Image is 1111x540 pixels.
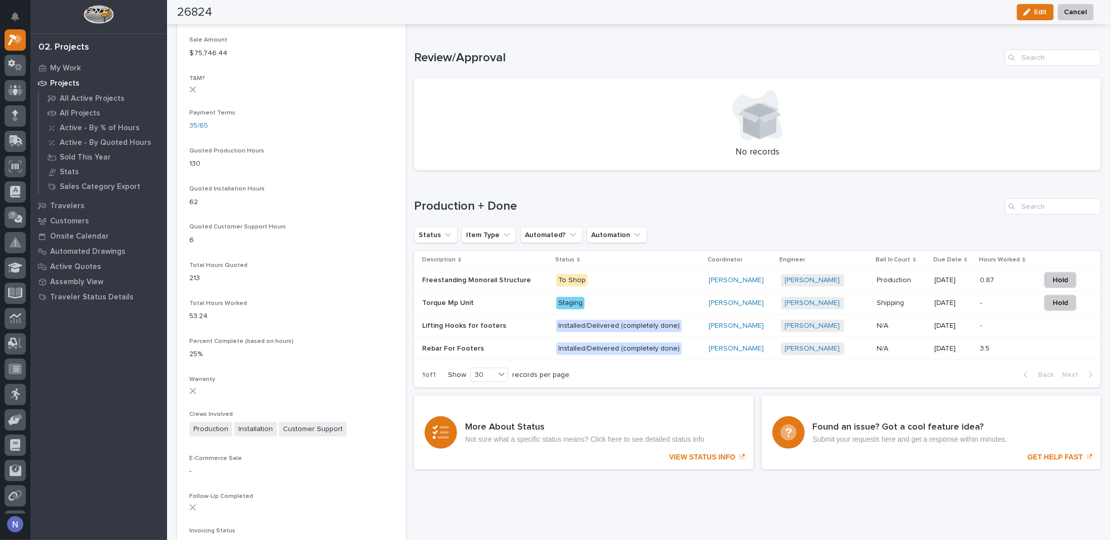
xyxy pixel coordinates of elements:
[1027,453,1083,461] p: GET HELP FAST
[414,51,1001,65] h1: Review/Approval
[785,322,840,330] a: [PERSON_NAME]
[30,289,167,304] a: Traveler Status Details
[84,5,113,24] img: Workspace Logo
[414,337,1101,360] tr: Rebar For FootersRebar For Footers Installed/Delivered (completely done)[PERSON_NAME] [PERSON_NAM...
[30,259,167,274] a: Active Quotes
[39,121,167,135] a: Active - By % of Hours
[709,299,764,307] a: [PERSON_NAME]
[1058,4,1094,20] button: Cancel
[5,514,26,535] button: users-avatar
[980,274,996,285] p: 0.87
[1062,370,1084,379] span: Next
[934,299,972,307] p: [DATE]
[30,198,167,213] a: Travelers
[189,411,233,417] span: Crews Involved
[785,344,840,353] a: [PERSON_NAME]
[709,276,764,285] a: [PERSON_NAME]
[762,396,1101,470] a: GET HELP FAST
[934,276,972,285] p: [DATE]
[189,493,253,499] span: Follow-Up Completed
[422,254,456,265] p: Description
[709,344,764,353] a: [PERSON_NAME]
[60,168,79,177] p: Stats
[414,227,458,243] button: Status
[189,159,394,169] p: 130
[50,232,109,241] p: Onsite Calendar
[60,182,140,191] p: Sales Category Export
[1044,272,1077,288] button: Hold
[30,75,167,91] a: Projects
[414,199,1001,214] h1: Production + Done
[1058,370,1101,379] button: Next
[422,274,533,285] p: Freestanding Monorail Structure
[414,363,444,388] p: 1 of 1
[189,273,394,284] p: 213
[780,254,806,265] p: Engineer
[669,453,735,461] p: VIEW STATUS INFO
[556,274,588,287] div: To Shop
[877,297,907,307] p: Shipping
[465,422,704,433] h3: More About Status
[38,42,89,53] div: 02. Projects
[1032,370,1054,379] span: Back
[813,422,1007,433] h3: Found an issue? Got a cool feature idea?
[587,227,647,243] button: Automation
[50,262,101,272] p: Active Quotes
[13,12,26,28] div: Notifications
[39,91,167,105] a: All Active Projects
[189,197,394,208] p: 62
[414,292,1101,315] tr: Torque Mp UnitTorque Mp Unit Staging[PERSON_NAME] [PERSON_NAME] ShippingShipping [DATE]-- Hold
[189,235,394,246] p: 6
[50,79,79,88] p: Projects
[189,422,232,437] span: Production
[422,320,508,330] p: Lifting Hooks for footers
[60,94,125,103] p: All Active Projects
[465,435,704,444] p: Not sure what a specific status means? Click here to see detailed status info
[462,227,516,243] button: Item Type
[60,124,140,133] p: Active - By % of Hours
[414,269,1101,292] tr: Freestanding Monorail StructureFreestanding Monorail Structure To Shop[PERSON_NAME] [PERSON_NAME]...
[189,48,394,59] p: $ 75,746.44
[189,37,227,43] span: Sale Amount
[556,342,682,355] div: Installed/Delivered (completely done)
[1005,50,1101,66] input: Search
[980,320,984,330] p: -
[414,396,753,470] a: VIEW STATUS INFO
[877,342,890,353] p: N/A
[471,370,495,380] div: 30
[512,371,569,379] p: records per page
[877,320,890,330] p: N/A
[709,322,764,330] a: [PERSON_NAME]
[1005,199,1101,215] div: Search
[556,320,682,332] div: Installed/Delivered (completely done)
[520,227,583,243] button: Automated?
[189,262,248,268] span: Total Hours Quoted
[30,244,167,259] a: Automated Drawings
[39,150,167,164] a: Sold This Year
[933,254,962,265] p: Due Date
[813,435,1007,444] p: Submit your requests here and get a response within minutes.
[1053,274,1068,286] span: Hold
[50,293,134,302] p: Traveler Status Details
[234,422,277,437] span: Installation
[39,165,167,179] a: Stats
[39,106,167,120] a: All Projects
[708,254,743,265] p: Coordinator
[189,466,394,477] p: -
[785,276,840,285] a: [PERSON_NAME]
[414,315,1101,337] tr: Lifting Hooks for footersLifting Hooks for footers Installed/Delivered (completely done)[PERSON_N...
[50,247,126,256] p: Automated Drawings
[50,202,85,211] p: Travelers
[448,371,466,379] p: Show
[980,297,984,307] p: -
[60,138,151,147] p: Active - By Quoted Hours
[1053,297,1068,309] span: Hold
[877,274,914,285] p: Production
[189,186,265,192] span: Quoted Installation Hours
[934,322,972,330] p: [DATE]
[189,75,205,82] span: T&M?
[189,311,394,322] p: 53.24
[189,455,242,461] span: E-Commerce Sale
[39,135,167,149] a: Active - By Quoted Hours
